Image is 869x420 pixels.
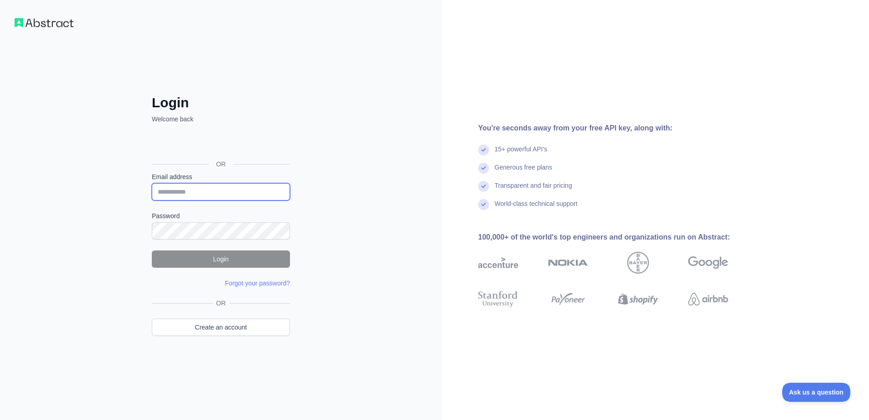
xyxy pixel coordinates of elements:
[225,280,290,287] a: Forgot your password?
[494,145,547,163] div: 15+ powerful API's
[478,199,489,210] img: check mark
[688,252,728,274] img: google
[209,160,233,169] span: OR
[152,211,290,220] label: Password
[478,181,489,192] img: check mark
[494,181,572,199] div: Transparent and fair pricing
[152,95,290,111] h2: Login
[478,123,757,134] div: You're seconds away from your free API key, along with:
[548,289,588,309] img: payoneer
[618,289,658,309] img: shopify
[548,252,588,274] img: nokia
[147,134,293,154] iframe: Sign in with Google Button
[152,319,290,336] a: Create an account
[494,199,578,217] div: World-class technical support
[478,232,757,243] div: 100,000+ of the world's top engineers and organizations run on Abstract:
[627,252,649,274] img: bayer
[478,252,518,274] img: accenture
[478,163,489,174] img: check mark
[152,115,290,124] p: Welcome back
[213,299,230,308] span: OR
[152,250,290,268] button: Login
[688,289,728,309] img: airbnb
[478,289,518,309] img: stanford university
[494,163,552,181] div: Generous free plans
[782,383,851,402] iframe: Toggle Customer Support
[15,18,74,27] img: Workflow
[478,145,489,155] img: check mark
[152,172,290,181] label: Email address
